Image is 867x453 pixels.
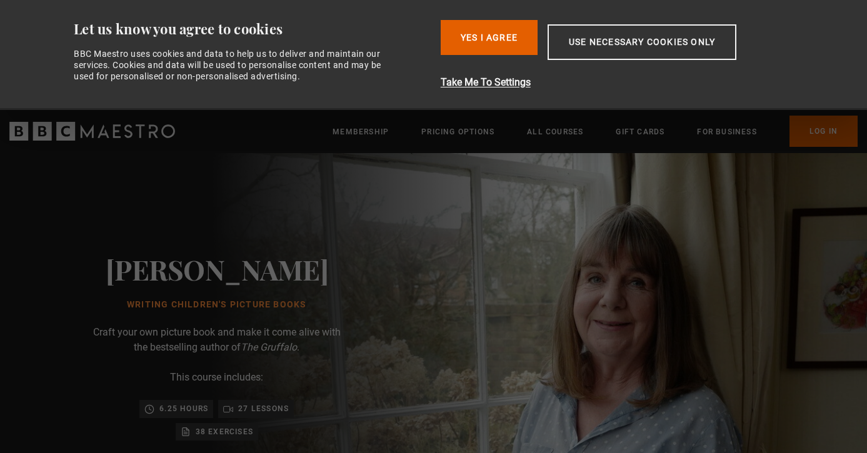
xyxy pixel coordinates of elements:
[333,116,858,147] nav: Primary
[92,325,342,355] p: Craft your own picture book and make it come alive with the bestselling author of .
[106,300,329,310] h1: Writing Children's Picture Books
[527,126,583,138] a: All Courses
[548,24,736,60] button: Use necessary cookies only
[241,341,297,353] i: The Gruffalo
[441,75,803,90] button: Take Me To Settings
[421,126,494,138] a: Pricing Options
[106,253,329,285] h2: [PERSON_NAME]
[9,122,175,141] svg: BBC Maestro
[74,20,431,38] div: Let us know you agree to cookies
[616,126,664,138] a: Gift Cards
[74,48,395,82] div: BBC Maestro uses cookies and data to help us to deliver and maintain our services. Cookies and da...
[170,370,263,385] p: This course includes:
[697,126,756,138] a: For business
[789,116,858,147] a: Log In
[441,20,538,55] button: Yes I Agree
[333,126,389,138] a: Membership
